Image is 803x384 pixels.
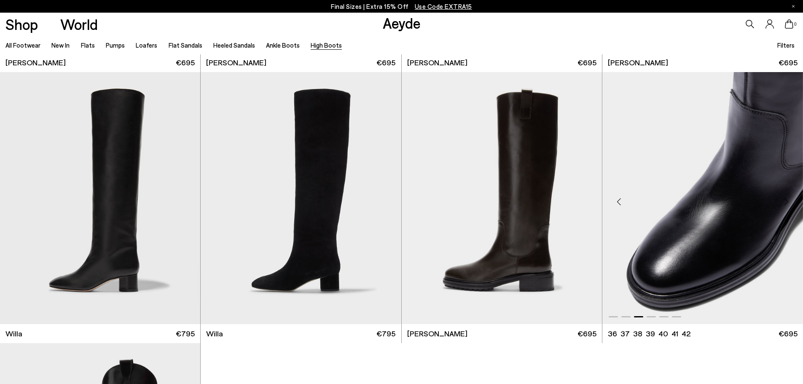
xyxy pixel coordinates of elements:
span: [PERSON_NAME] [608,57,668,68]
a: Pumps [106,41,125,49]
a: Loafers [136,41,157,49]
a: [PERSON_NAME] €695 [201,53,401,72]
div: 2 / 6 [602,72,802,324]
span: €695 [577,57,596,68]
a: 6 / 6 1 / 6 2 / 6 3 / 6 4 / 6 5 / 6 6 / 6 1 / 6 Next slide Previous slide [402,72,602,324]
a: Shop [5,17,38,32]
span: €695 [779,328,798,339]
span: €695 [577,328,596,339]
li: 40 [658,328,668,339]
span: €695 [376,57,395,68]
a: World [60,17,98,32]
span: €795 [176,328,195,339]
li: 37 [620,328,630,339]
p: Final Sizes | Extra 15% Off [331,1,472,12]
li: 36 [608,328,617,339]
img: Henry Knee-High Boots [602,72,803,324]
span: €695 [176,57,195,68]
a: High Boots [311,41,342,49]
a: [PERSON_NAME] €695 [402,324,602,343]
div: Next slide [773,189,799,214]
a: 36 37 38 39 40 41 42 €695 [602,324,803,343]
span: [PERSON_NAME] [407,328,467,339]
a: All Footwear [5,41,40,49]
div: 1 / 6 [402,72,602,324]
li: 39 [646,328,655,339]
span: 0 [793,22,798,27]
span: Navigate to /collections/ss25-final-sizes [415,3,472,10]
a: Next slide Previous slide [602,72,803,324]
a: Flat Sandals [169,41,202,49]
span: Filters [777,41,795,49]
a: Aeyde [383,14,421,32]
span: €795 [376,328,395,339]
li: 42 [682,328,690,339]
a: 0 [785,19,793,29]
a: Ankle Boots [266,41,300,49]
a: [PERSON_NAME] €695 [402,53,602,72]
a: New In [51,41,70,49]
span: Willa [206,328,223,339]
a: Willa €795 [201,324,401,343]
a: [PERSON_NAME] €695 [602,53,803,72]
a: Heeled Sandals [213,41,255,49]
div: 3 / 6 [602,72,803,324]
ul: variant [608,328,688,339]
span: €695 [779,57,798,68]
li: 41 [671,328,678,339]
li: 38 [633,328,642,339]
div: Previous slide [607,189,632,214]
img: Henry Knee-High Boots [602,72,802,324]
span: [PERSON_NAME] [407,57,467,68]
span: [PERSON_NAME] [206,57,266,68]
span: Willa [5,328,22,339]
span: [PERSON_NAME] [5,57,66,68]
img: Willa Suede Over-Knee Boots [201,72,401,324]
a: Flats [81,41,95,49]
img: Henry Knee-High Boots [402,72,602,324]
